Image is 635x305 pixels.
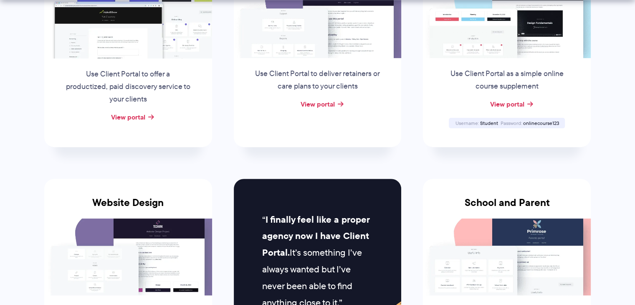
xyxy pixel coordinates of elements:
strong: I finally feel like a proper agency now I have Client Portal. [262,213,369,260]
a: View portal [300,99,334,109]
p: Use Client Portal to offer a productized, paid discovery service to your clients [65,68,192,106]
span: Username [455,119,478,127]
span: Password [500,119,521,127]
h3: School and Parent [423,197,591,219]
span: onlinecourse123 [523,119,559,127]
p: Use Client Portal as a simple online course supplement [443,68,570,93]
a: View portal [490,99,524,109]
p: Use Client Portal to deliver retainers or care plans to your clients [254,68,381,93]
a: View portal [111,112,145,122]
span: Student [480,119,498,127]
h3: Website Design [44,197,212,219]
